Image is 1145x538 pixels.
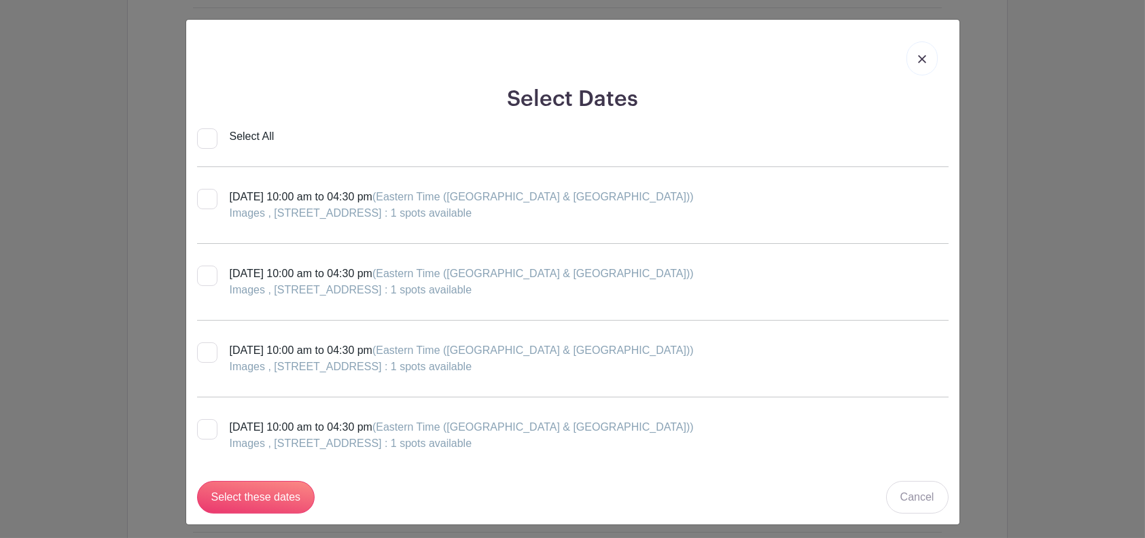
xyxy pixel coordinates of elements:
div: [DATE] 10:00 am to 04:30 pm [230,342,694,375]
a: Cancel [886,481,949,514]
div: [DATE] 10:00 am to 04:30 pm [230,419,694,452]
span: (Eastern Time ([GEOGRAPHIC_DATA] & [GEOGRAPHIC_DATA])) [372,421,694,433]
span: (Eastern Time ([GEOGRAPHIC_DATA] & [GEOGRAPHIC_DATA])) [372,191,694,202]
div: [DATE] 10:00 am to 04:30 pm [230,189,694,221]
div: [DATE] 10:00 am to 04:30 pm [230,266,694,298]
img: close_button-5f87c8562297e5c2d7936805f587ecaba9071eb48480494691a3f1689db116b3.svg [918,55,926,63]
div: Images , [STREET_ADDRESS] : 1 spots available [230,205,694,221]
span: (Eastern Time ([GEOGRAPHIC_DATA] & [GEOGRAPHIC_DATA])) [372,344,694,356]
input: Select these dates [197,481,315,514]
div: Images , [STREET_ADDRESS] : 1 spots available [230,435,694,452]
span: (Eastern Time ([GEOGRAPHIC_DATA] & [GEOGRAPHIC_DATA])) [372,268,694,279]
h2: Select Dates [197,86,949,112]
div: Images , [STREET_ADDRESS] : 1 spots available [230,359,694,375]
div: Images , [STREET_ADDRESS] : 1 spots available [230,282,694,298]
div: Select All [230,128,275,145]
